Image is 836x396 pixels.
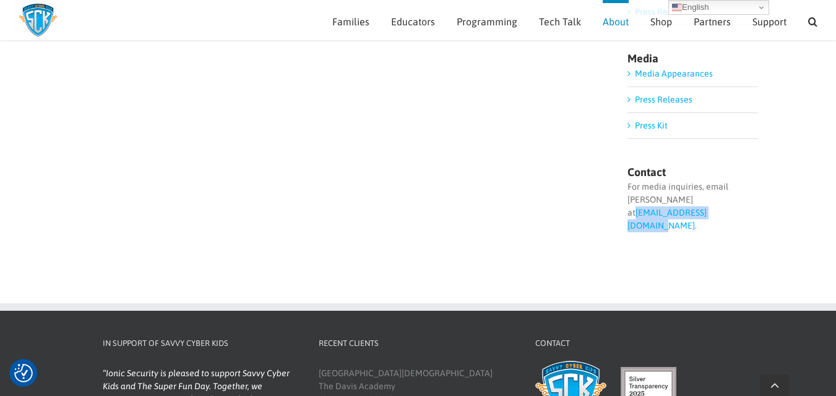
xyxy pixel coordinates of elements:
[635,95,692,104] a: Press Releases
[752,17,786,27] span: Support
[635,69,713,78] a: Media Appearances
[603,17,629,27] span: About
[650,17,672,27] span: Shop
[19,3,58,37] img: Savvy Cyber Kids Logo
[694,17,731,27] span: Partners
[332,17,369,27] span: Families
[535,337,732,350] h4: Contact
[319,337,515,350] h4: Recent Clients
[627,208,707,230] a: [EMAIL_ADDRESS][DOMAIN_NAME]
[457,17,517,27] span: Programming
[391,17,435,27] span: Educators
[635,120,668,130] a: Press Kit
[103,337,299,350] h4: In Support of Savvy Cyber Kids
[627,167,758,178] h4: Contact
[539,17,581,27] span: Tech Talk
[14,364,33,382] img: Revisit consent button
[627,53,758,64] h4: Media
[14,364,33,382] button: Consent Preferences
[627,180,758,232] div: For media inquiries, email [PERSON_NAME] at .
[672,2,682,12] img: en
